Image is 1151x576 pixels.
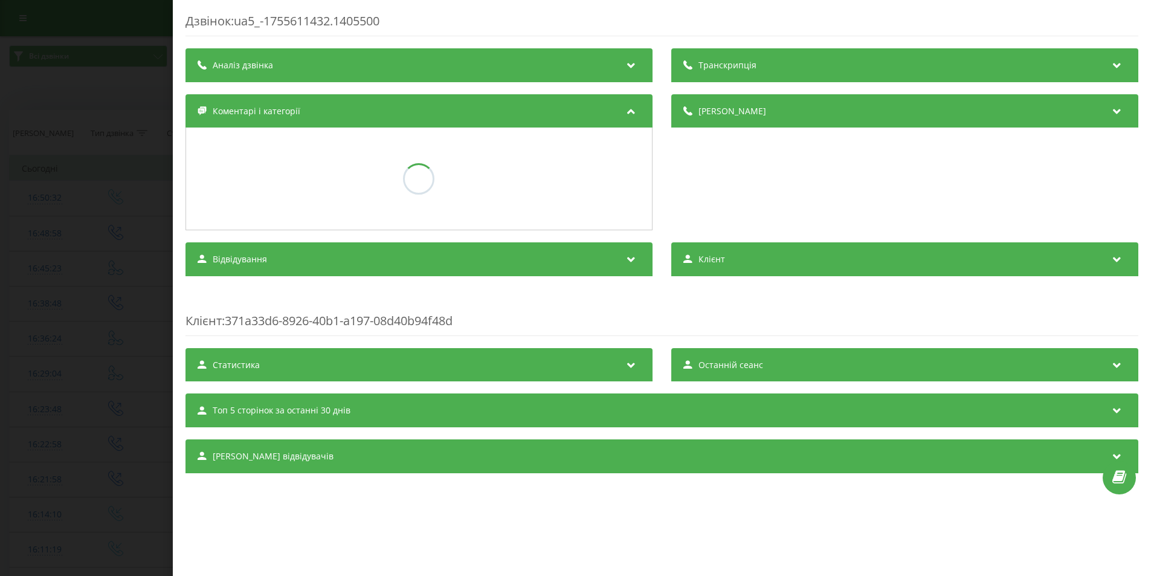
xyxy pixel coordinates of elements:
[185,312,222,329] span: Клієнт
[698,105,766,117] span: [PERSON_NAME]
[698,253,725,265] span: Клієнт
[213,253,267,265] span: Відвідування
[213,359,260,371] span: Статистика
[185,13,1138,36] div: Дзвінок : ua5_-1755611432.1405500
[213,404,350,416] span: Топ 5 сторінок за останні 30 днів
[698,59,756,71] span: Транскрипція
[213,105,300,117] span: Коментарі і категорії
[213,59,273,71] span: Аналіз дзвінка
[185,288,1138,336] div: : 371a33d6-8926-40b1-a197-08d40b94f48d
[213,450,334,462] span: [PERSON_NAME] відвідувачів
[698,359,763,371] span: Останній сеанс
